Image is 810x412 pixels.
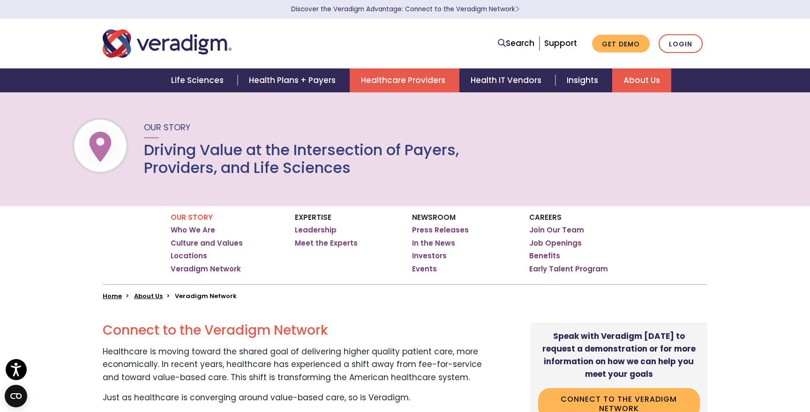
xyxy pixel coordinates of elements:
h1: Driving Value at the Intersection of Payers, Providers, and Life Sciences [144,141,461,177]
a: Culture and Values [171,239,243,248]
a: Healthcare Providers [350,68,459,92]
a: In the News [412,239,455,248]
a: Who We Are [171,225,215,235]
a: Events [412,264,437,274]
img: Veradigm logo [103,28,232,59]
a: Benefits [529,251,560,261]
a: Login [659,34,703,53]
a: Meet the Experts [295,239,358,248]
a: Support [544,37,577,49]
a: About Us [134,292,163,300]
p: Healthcare is moving toward the shared goal of delivering higher quality patient care, more econo... [103,345,486,384]
a: Leadership [295,225,337,235]
a: Early Talent Program [529,264,608,274]
a: Press Releases [412,225,469,235]
p: Just as healthcare is converging around value-based care, so is Veradigm. [103,391,486,404]
h2: Connect to the Veradigm Network [103,322,486,338]
a: About Us [612,68,671,92]
a: Life Sciences [160,68,238,92]
a: Health Plans + Payers [238,68,350,92]
span: Learn More [515,5,519,14]
iframe: Drift Chat Widget [630,354,799,401]
a: Discover the Veradigm Advantage: Connect to the Veradigm NetworkLearn More [291,5,519,14]
a: Join Our Team [529,225,584,235]
a: Insights [555,68,612,92]
a: Health IT Vendors [459,68,555,92]
span: Our Story [144,121,190,133]
a: Get Demo [592,35,650,53]
a: Veradigm Network [171,264,241,274]
a: Home [103,292,122,300]
a: Search [498,37,534,50]
button: Open CMP widget [5,385,27,407]
a: Locations [171,251,207,261]
a: Investors [412,251,447,261]
a: Job Openings [529,239,582,248]
strong: Speak with Veradigm [DATE] to request a demonstration or for more information on how we can help ... [542,330,696,380]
